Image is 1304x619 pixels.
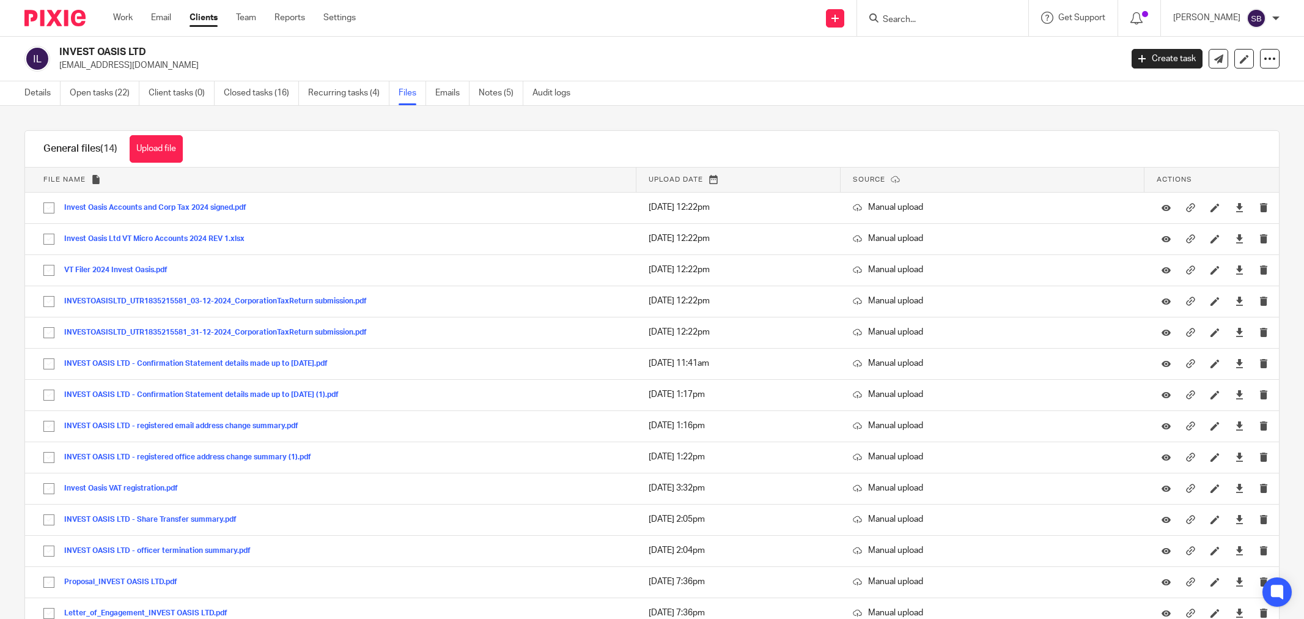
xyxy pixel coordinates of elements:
[64,266,177,275] button: VT Filer 2024 Invest Oasis.pdf
[649,513,828,525] p: [DATE] 2:05pm
[1235,576,1244,588] a: Download
[1235,357,1244,369] a: Download
[1235,232,1244,245] a: Download
[37,415,61,438] input: Select
[37,259,61,282] input: Select
[853,451,1132,463] p: Manual upload
[113,12,133,24] a: Work
[1235,264,1244,276] a: Download
[1247,9,1266,28] img: svg%3E
[649,176,703,183] span: Upload date
[649,576,828,588] p: [DATE] 7:36pm
[1058,13,1105,22] span: Get Support
[853,176,885,183] span: Source
[37,508,61,532] input: Select
[64,547,260,555] button: INVEST OASIS LTD - officer termination summary.pdf
[649,295,828,307] p: [DATE] 12:22pm
[37,290,61,313] input: Select
[853,326,1132,338] p: Manual upload
[59,59,1113,72] p: [EMAIL_ADDRESS][DOMAIN_NAME]
[64,297,376,306] button: INVESTOASISLTD_UTR1835215581_03-12-2024_CorporationTaxReturn submission.pdf
[37,539,61,563] input: Select
[853,388,1132,401] p: Manual upload
[1132,49,1203,69] a: Create task
[37,352,61,376] input: Select
[532,81,580,105] a: Audit logs
[151,12,171,24] a: Email
[149,81,215,105] a: Client tasks (0)
[649,264,828,276] p: [DATE] 12:22pm
[649,544,828,557] p: [DATE] 2:04pm
[130,135,183,163] button: Upload file
[37,228,61,251] input: Select
[399,81,426,105] a: Files
[37,384,61,407] input: Select
[70,81,139,105] a: Open tasks (22)
[1235,388,1244,401] a: Download
[24,46,50,72] img: svg%3E
[649,357,828,369] p: [DATE] 11:41am
[64,360,337,368] button: INVEST OASIS LTD - Confirmation Statement details made up to [DATE].pdf
[853,607,1132,619] p: Manual upload
[190,12,218,24] a: Clients
[24,10,86,26] img: Pixie
[308,81,389,105] a: Recurring tasks (4)
[649,607,828,619] p: [DATE] 7:36pm
[1235,607,1244,619] a: Download
[649,482,828,494] p: [DATE] 3:32pm
[323,12,356,24] a: Settings
[1157,176,1192,183] span: Actions
[1235,295,1244,307] a: Download
[853,264,1132,276] p: Manual upload
[64,235,254,243] button: Invest Oasis Ltd VT Micro Accounts 2024 REV 1.xlsx
[1235,451,1244,463] a: Download
[43,143,117,155] h1: General files
[853,513,1132,525] p: Manual upload
[853,232,1132,245] p: Manual upload
[649,420,828,432] p: [DATE] 1:16pm
[64,391,348,399] button: INVEST OASIS LTD - Confirmation Statement details made up to [DATE] (1).pdf
[224,81,299,105] a: Closed tasks (16)
[1235,201,1244,213] a: Download
[1235,420,1244,432] a: Download
[64,578,186,587] button: Proposal_INVEST OASIS LTD.pdf
[1235,544,1244,557] a: Download
[236,12,256,24] a: Team
[43,176,86,183] span: File name
[64,516,246,524] button: INVEST OASIS LTD - Share Transfer summary.pdf
[1173,12,1240,24] p: [PERSON_NAME]
[37,321,61,344] input: Select
[853,544,1132,557] p: Manual upload
[853,420,1132,432] p: Manual upload
[64,609,237,618] button: Letter_of_Engagement_INVEST OASIS LTD.pdf
[64,453,320,462] button: INVEST OASIS LTD - registered office address change summary (1).pdf
[649,388,828,401] p: [DATE] 1:17pm
[100,144,117,154] span: (14)
[853,357,1132,369] p: Manual upload
[853,576,1132,588] p: Manual upload
[24,81,61,105] a: Details
[37,196,61,220] input: Select
[649,232,828,245] p: [DATE] 12:22pm
[1235,513,1244,525] a: Download
[64,484,187,493] button: Invest Oasis VAT registration.pdf
[882,15,992,26] input: Search
[853,482,1132,494] p: Manual upload
[853,295,1132,307] p: Manual upload
[649,201,828,213] p: [DATE] 12:22pm
[59,46,902,59] h2: INVEST OASIS LTD
[64,422,308,431] button: INVEST OASIS LTD - registered email address change summary.pdf
[37,477,61,500] input: Select
[64,204,256,212] button: Invest Oasis Accounts and Corp Tax 2024 signed.pdf
[853,201,1132,213] p: Manual upload
[649,451,828,463] p: [DATE] 1:22pm
[37,571,61,594] input: Select
[37,446,61,469] input: Select
[479,81,523,105] a: Notes (5)
[435,81,470,105] a: Emails
[64,328,376,337] button: INVESTOASISLTD_UTR1835215581_31-12-2024_CorporationTaxReturn submission.pdf
[1235,482,1244,494] a: Download
[649,326,828,338] p: [DATE] 12:22pm
[274,12,305,24] a: Reports
[1235,326,1244,338] a: Download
